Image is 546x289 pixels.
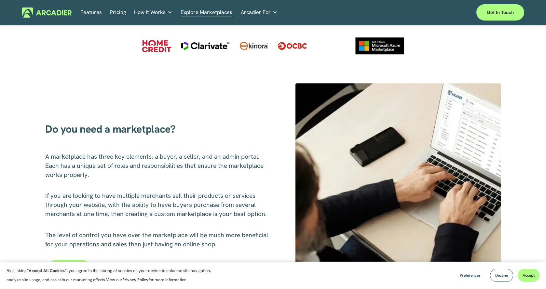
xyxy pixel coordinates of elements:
[181,7,232,18] a: Explore Marketplaces
[45,122,175,136] span: Do you need a marketplace?
[45,231,270,248] span: The level of control you have over the marketplace will be much more beneficial for your operatio...
[45,192,267,218] span: If you are looking to have multiple merchants sell their products or services through your websit...
[80,7,102,18] a: Features
[495,273,508,278] span: Decline
[22,7,72,18] img: Arcadier
[134,8,166,17] span: How It Works
[45,152,265,179] span: A marketplace has three key elements: a buyer, a seller, and an admin portal. Each has a unique s...
[45,260,92,282] a: Learn more
[241,8,271,17] span: Arcadier For
[134,7,172,18] a: folder dropdown
[455,269,485,282] button: Preferences
[490,269,513,282] button: Decline
[241,7,278,18] a: folder dropdown
[27,268,67,273] strong: “Accept All Cookies”
[122,277,148,282] a: Privacy Policy
[476,4,524,21] a: Get in touch
[460,273,481,278] span: Preferences
[110,7,126,18] a: Pricing
[513,258,546,289] iframe: Chat Widget
[7,266,218,284] p: By clicking , you agree to the storing of cookies on your device to enhance site navigation, anal...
